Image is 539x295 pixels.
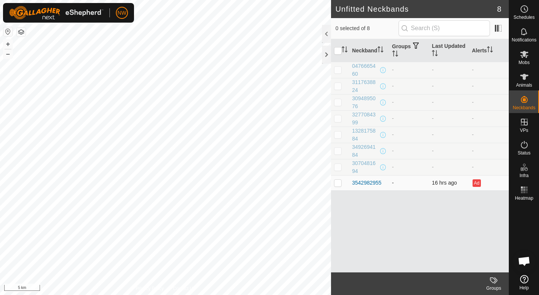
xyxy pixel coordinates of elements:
td: - [469,159,509,175]
td: - [389,127,429,143]
td: - [389,159,429,175]
button: + [3,40,12,49]
td: - [389,110,429,127]
span: - [432,99,434,105]
td: - [469,127,509,143]
td: - [389,175,429,190]
span: - [432,131,434,138]
p-sorticon: Activate to sort [487,47,493,53]
span: VPs [520,128,528,133]
td: - [469,110,509,127]
h2: Unfitted Neckbands [336,5,497,14]
p-sorticon: Activate to sort [342,47,348,53]
span: Neckbands [513,105,535,110]
img: Gallagher Logo [9,6,103,20]
span: Infra [519,173,528,178]
input: Search (S) [399,20,490,36]
span: - [432,67,434,73]
span: Heatmap [515,196,533,200]
span: Animals [516,83,532,87]
button: – [3,49,12,58]
span: Mobs [519,60,530,65]
td: - [389,94,429,110]
td: - [469,143,509,159]
span: 4 Sept 2025, 3:43 pm [432,180,457,186]
div: 3542982955 [352,179,382,187]
span: NW [117,9,126,17]
td: - [389,78,429,94]
p-sorticon: Activate to sort [392,52,398,58]
th: Groups [389,39,429,62]
a: Contact Us [173,285,195,292]
span: - [432,148,434,154]
td: - [469,78,509,94]
td: - [389,62,429,78]
th: Alerts [469,39,509,62]
div: 1328175884 [352,127,379,143]
div: Groups [479,285,509,292]
th: Neckband [349,39,389,62]
a: Open chat [513,250,536,272]
th: Last Updated [429,39,469,62]
button: Map Layers [17,28,26,37]
div: 3117638824 [352,78,379,94]
div: 3277084399 [352,111,379,127]
span: Notifications [512,38,536,42]
td: - [469,62,509,78]
td: - [389,143,429,159]
p-sorticon: Activate to sort [377,47,383,53]
span: 8 [497,3,501,15]
span: Status [517,151,530,155]
td: - [469,94,509,110]
span: - [432,83,434,89]
div: 3094895076 [352,95,379,110]
span: Schedules [513,15,534,20]
button: Ad [473,179,481,187]
span: - [432,115,434,121]
span: 0 selected of 8 [336,24,399,32]
p-sorticon: Activate to sort [432,51,438,57]
div: 3492694184 [352,143,379,159]
span: Help [519,286,529,290]
div: 0476665460 [352,62,379,78]
div: 3070481694 [352,159,379,175]
button: Reset Map [3,27,12,36]
a: Privacy Policy [136,285,164,292]
a: Help [509,272,539,293]
span: - [432,164,434,170]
